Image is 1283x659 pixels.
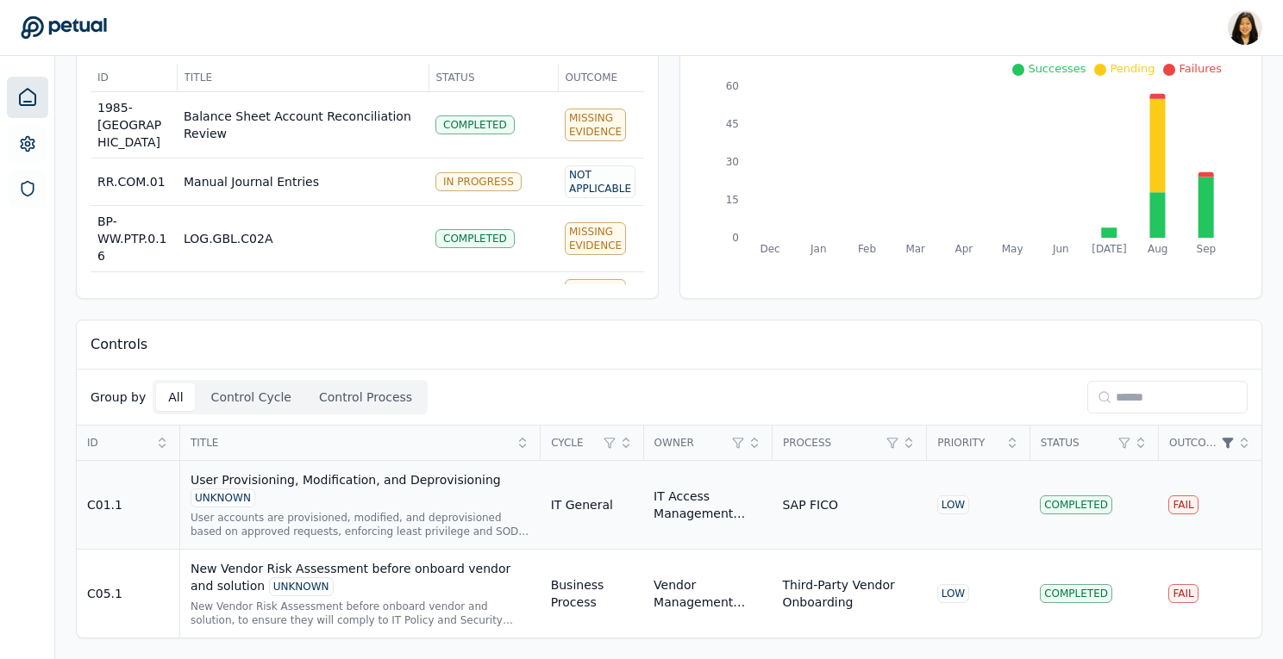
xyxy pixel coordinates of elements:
[810,243,827,255] tspan: Jan
[565,109,626,141] div: Missing Evidence
[726,194,739,206] tspan: 15
[87,436,150,450] span: ID
[185,71,422,84] span: Title
[654,436,727,450] span: Owner
[97,175,166,189] span: RR.COM.01
[1228,10,1262,45] img: Renee Park
[654,576,761,611] div: Vendor Management Team
[91,334,147,355] p: Controls
[191,471,530,507] div: User Provisioning, Modification, and Deprovisioning
[1110,62,1155,75] span: Pending
[191,560,530,596] div: New Vendor Risk Assessment before onboard vendor and solution
[1179,62,1222,75] span: Failures
[1028,62,1086,75] span: Successes
[177,92,429,159] td: Balance Sheet Account Reconciliation Review
[760,243,779,255] tspan: Dec
[1040,584,1112,603] div: Completed
[97,71,170,84] span: ID
[1197,243,1217,255] tspan: Sep
[97,214,167,263] span: BP-WW.PTP.0.16
[97,101,161,149] span: 1985-[GEOGRAPHIC_DATA]
[191,600,530,627] div: New Vendor Risk Assessment before onboard vendor and solution, to ensure they will comply to IT P...
[1040,495,1112,514] div: Completed
[9,170,47,208] a: SOC 1 Reports
[1168,584,1198,603] div: Fail
[937,436,999,450] span: Priority
[654,488,761,522] div: IT Access Management Team
[9,125,47,163] a: Settings
[541,461,643,550] td: IT General
[726,80,739,92] tspan: 60
[937,584,970,603] div: LOW
[1052,243,1069,255] tspan: Jun
[87,496,169,513] div: C01.1
[177,272,429,320] td: compression test tabulation
[783,436,881,450] span: Process
[566,71,638,84] span: Outcome
[726,118,739,130] tspan: 45
[782,496,838,513] div: SAP FICO
[91,389,146,406] p: Group by
[307,383,424,411] button: Control Process
[726,156,739,168] tspan: 30
[1148,243,1167,255] tspan: Aug
[858,243,876,255] tspan: Feb
[191,436,510,450] span: Title
[565,222,626,255] div: Missing Evidence
[436,71,551,84] span: Status
[732,232,739,244] tspan: 0
[1041,436,1113,450] span: Status
[955,243,973,255] tspan: Apr
[905,243,925,255] tspan: Mar
[782,576,916,611] div: Third-Party Vendor Onboarding
[199,383,304,411] button: Control Cycle
[21,16,107,40] a: Go to Dashboard
[156,383,195,411] button: All
[565,165,635,198] div: Not Applicable
[435,172,522,191] div: In Progress
[1092,243,1127,255] tspan: [DATE]
[1168,495,1198,514] div: Fail
[191,488,255,507] div: UNKNOWN
[7,77,48,118] a: Dashboard
[435,229,515,248] div: Completed
[177,206,429,272] td: LOG.GBL.C02A
[565,279,626,312] div: Missing Evidence
[269,577,334,596] div: UNKNOWN
[541,550,643,638] td: Business Process
[87,585,169,602] div: C05.1
[551,436,598,450] span: Cycle
[1169,436,1217,450] span: Outcome
[191,511,530,538] div: User accounts are provisioned, modified, and deprovisioned based on approved requests, enforcing ...
[1002,243,1023,255] tspan: May
[435,115,515,134] div: Completed
[937,495,970,514] div: LOW
[177,159,429,206] td: Manual Journal Entries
